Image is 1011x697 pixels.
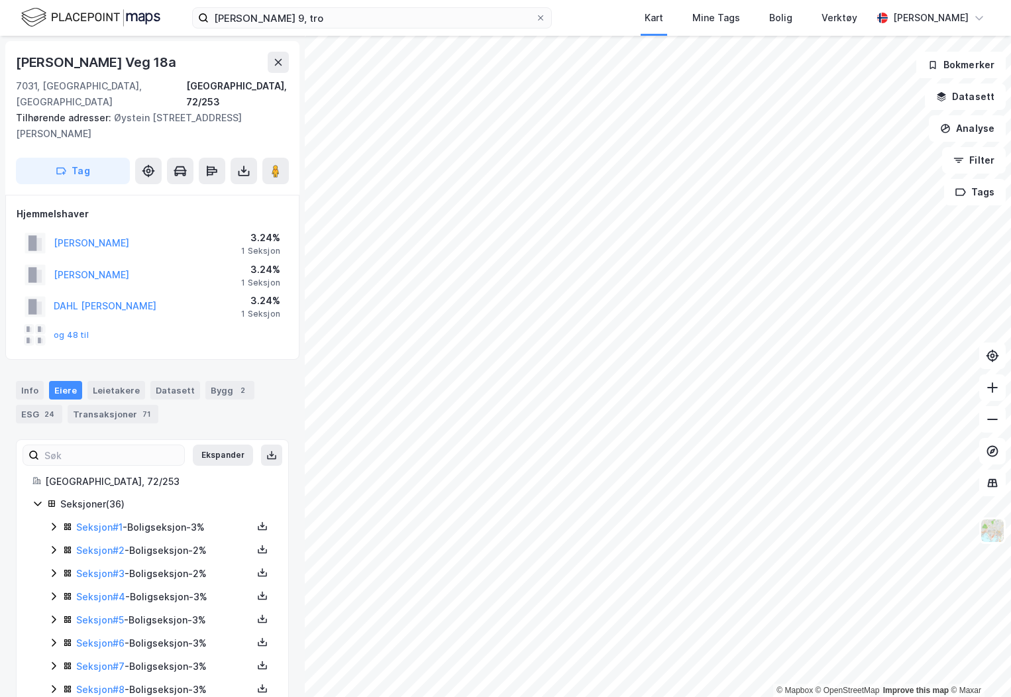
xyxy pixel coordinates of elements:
[193,445,253,466] button: Ekspander
[140,407,153,421] div: 71
[76,614,124,625] a: Seksjon#5
[186,78,289,110] div: [GEOGRAPHIC_DATA], 72/253
[49,381,82,400] div: Eiere
[16,381,44,400] div: Info
[645,10,663,26] div: Kart
[16,52,179,73] div: [PERSON_NAME] Veg 18a
[241,309,280,319] div: 1 Seksjon
[883,686,949,695] a: Improve this map
[925,83,1006,110] button: Datasett
[236,384,249,397] div: 2
[241,278,280,288] div: 1 Seksjon
[816,686,880,695] a: OpenStreetMap
[76,637,125,649] a: Seksjon#6
[150,381,200,400] div: Datasett
[209,8,535,28] input: Søk på adresse, matrikkel, gårdeiere, leietakere eller personer
[76,589,252,605] div: - Boligseksjon - 3%
[980,518,1005,543] img: Z
[76,684,125,695] a: Seksjon#8
[16,110,278,142] div: Øystein [STREET_ADDRESS][PERSON_NAME]
[60,496,272,512] div: Seksjoner ( 36 )
[76,519,252,535] div: - Boligseksjon - 3%
[39,445,184,465] input: Søk
[241,293,280,309] div: 3.24%
[241,246,280,256] div: 1 Seksjon
[76,545,125,556] a: Seksjon#2
[692,10,740,26] div: Mine Tags
[944,179,1006,205] button: Tags
[76,635,252,651] div: - Boligseksjon - 3%
[822,10,857,26] div: Verktøy
[16,78,186,110] div: 7031, [GEOGRAPHIC_DATA], [GEOGRAPHIC_DATA]
[76,566,252,582] div: - Boligseksjon - 2%
[76,543,252,559] div: - Boligseksjon - 2%
[42,407,57,421] div: 24
[241,262,280,278] div: 3.24%
[21,6,160,29] img: logo.f888ab2527a4732fd821a326f86c7f29.svg
[769,10,792,26] div: Bolig
[16,405,62,423] div: ESG
[17,206,288,222] div: Hjemmelshaver
[76,612,252,628] div: - Boligseksjon - 3%
[45,474,272,490] div: [GEOGRAPHIC_DATA], 72/253
[929,115,1006,142] button: Analyse
[893,10,969,26] div: [PERSON_NAME]
[776,686,813,695] a: Mapbox
[16,158,130,184] button: Tag
[76,659,252,674] div: - Boligseksjon - 3%
[76,521,123,533] a: Seksjon#1
[942,147,1006,174] button: Filter
[241,230,280,246] div: 3.24%
[205,381,254,400] div: Bygg
[76,568,125,579] a: Seksjon#3
[916,52,1006,78] button: Bokmerker
[68,405,158,423] div: Transaksjoner
[76,591,125,602] a: Seksjon#4
[16,112,114,123] span: Tilhørende adresser:
[945,633,1011,697] div: Kontrollprogram for chat
[87,381,145,400] div: Leietakere
[945,633,1011,697] iframe: Chat Widget
[76,661,125,672] a: Seksjon#7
